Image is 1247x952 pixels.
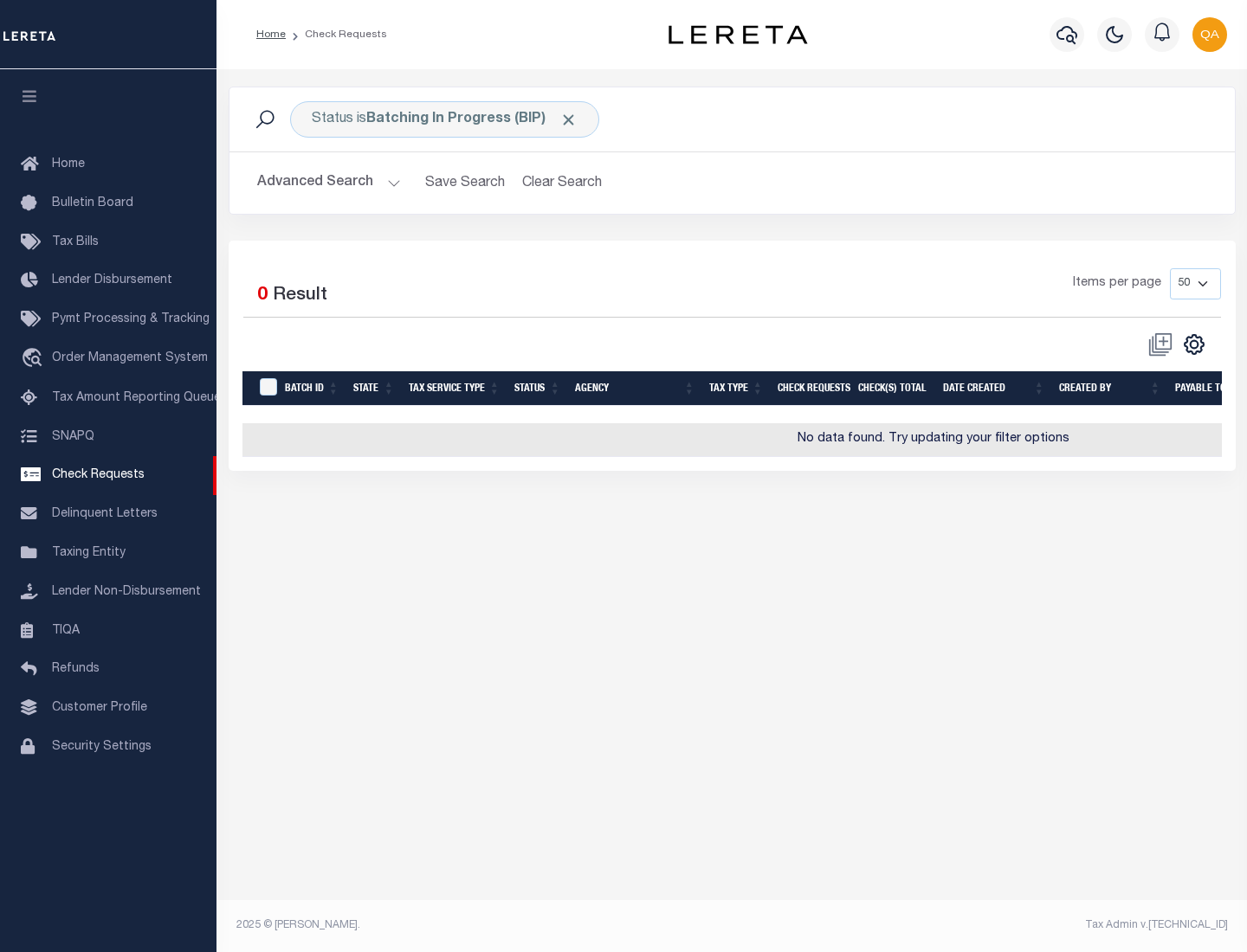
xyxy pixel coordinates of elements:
span: Click to Remove [559,111,578,129]
div: Tax Admin v.[TECHNICAL_ID] [745,917,1228,933]
span: Order Management System [52,352,208,364]
img: svg+xml;base64,PHN2ZyB4bWxucz0iaHR0cDovL3d3dy53My5vcmcvMjAwMC9zdmciIHBvaW50ZXItZXZlbnRzPSJub25lIi... [1192,17,1227,52]
img: logo-dark.svg [669,25,807,44]
th: Date Created: activate to sort column ascending [936,371,1052,407]
span: Items per page [1073,274,1161,293]
div: 2025 © [PERSON_NAME]. [223,917,733,933]
span: Bulletin Board [52,197,133,209]
button: Save Search [415,166,515,200]
span: Tax Bills [52,236,99,248]
span: Check Requests [52,469,145,481]
span: Taxing Entity [52,547,126,559]
b: Batching In Progress (BIP) [366,113,578,126]
th: Batch Id: activate to sort column ascending [278,371,346,407]
span: SNAPQ [52,430,94,442]
span: Home [52,158,85,170]
label: Result [273,282,327,310]
th: Check(s) Total [851,371,936,407]
span: TIQA [52,624,80,636]
a: Home [256,29,286,40]
span: Tax Amount Reporting Queue [52,392,221,404]
th: Agency: activate to sort column ascending [568,371,702,407]
button: Advanced Search [257,166,401,200]
span: Lender Non-Disbursement [52,586,201,598]
span: Pymt Processing & Tracking [52,313,210,325]
span: 0 [257,286,268,305]
i: travel_explore [21,348,48,370]
span: Customer Profile [52,702,147,714]
th: Tax Type: activate to sort column ascending [702,371,771,407]
span: Delinquent Letters [52,508,158,520]
span: Refunds [52,663,100,675]
li: Check Requests [286,27,387,42]
th: State: activate to sort column ascending [346,371,402,407]
span: Lender Disbursement [52,274,172,286]
div: Status is [290,101,599,138]
button: Clear Search [515,166,610,200]
span: Security Settings [52,741,152,753]
th: Status: activate to sort column ascending [507,371,568,407]
th: Created By: activate to sort column ascending [1052,371,1168,407]
th: Tax Service Type: activate to sort column ascending [402,371,507,407]
th: Check Requests [771,371,851,407]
